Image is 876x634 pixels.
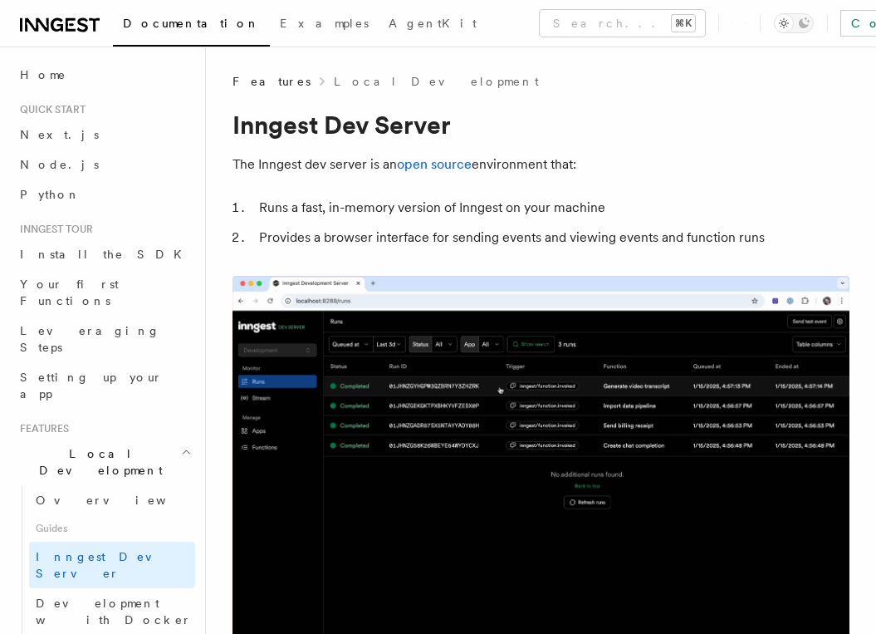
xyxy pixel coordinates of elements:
[13,103,86,116] span: Quick start
[13,362,195,409] a: Setting up your app
[29,542,195,588] a: Inngest Dev Server
[13,150,195,179] a: Node.js
[13,422,69,435] span: Features
[20,324,160,354] span: Leveraging Steps
[13,223,93,236] span: Inngest tour
[36,494,207,507] span: Overview
[254,196,849,219] li: Runs a fast, in-memory version of Inngest on your machine
[123,17,260,30] span: Documentation
[334,73,539,90] a: Local Development
[20,128,99,141] span: Next.js
[13,269,195,316] a: Your first Functions
[280,17,369,30] span: Examples
[389,17,477,30] span: AgentKit
[397,156,472,172] a: open source
[20,66,66,83] span: Home
[254,226,849,249] li: Provides a browser interface for sending events and viewing events and function runs
[20,278,119,307] span: Your first Functions
[774,13,814,33] button: Toggle dark mode
[540,10,705,37] button: Search...⌘K
[36,550,178,580] span: Inngest Dev Server
[20,371,163,401] span: Setting up your app
[13,60,195,90] a: Home
[20,158,99,171] span: Node.js
[29,515,195,542] span: Guides
[20,188,81,201] span: Python
[13,439,195,485] button: Local Development
[29,485,195,515] a: Overview
[672,15,695,32] kbd: ⌘K
[13,316,195,362] a: Leveraging Steps
[232,110,849,140] h1: Inngest Dev Server
[13,120,195,150] a: Next.js
[379,5,487,45] a: AgentKit
[270,5,379,45] a: Examples
[13,179,195,209] a: Python
[232,153,849,176] p: The Inngest dev server is an environment that:
[13,239,195,269] a: Install the SDK
[113,5,270,47] a: Documentation
[20,248,192,261] span: Install the SDK
[13,445,181,479] span: Local Development
[232,73,311,90] span: Features
[36,597,192,627] span: Development with Docker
